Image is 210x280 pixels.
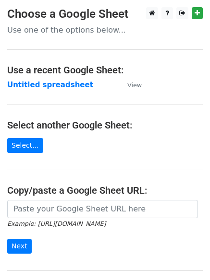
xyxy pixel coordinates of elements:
[7,185,203,196] h4: Copy/paste a Google Sheet URL:
[7,64,203,76] h4: Use a recent Google Sheet:
[7,81,93,89] a: Untitled spreadsheet
[7,239,32,254] input: Next
[7,119,203,131] h4: Select another Google Sheet:
[127,82,142,89] small: View
[118,81,142,89] a: View
[7,25,203,35] p: Use one of the options below...
[7,138,43,153] a: Select...
[7,200,198,218] input: Paste your Google Sheet URL here
[7,220,106,227] small: Example: [URL][DOMAIN_NAME]
[7,7,203,21] h3: Choose a Google Sheet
